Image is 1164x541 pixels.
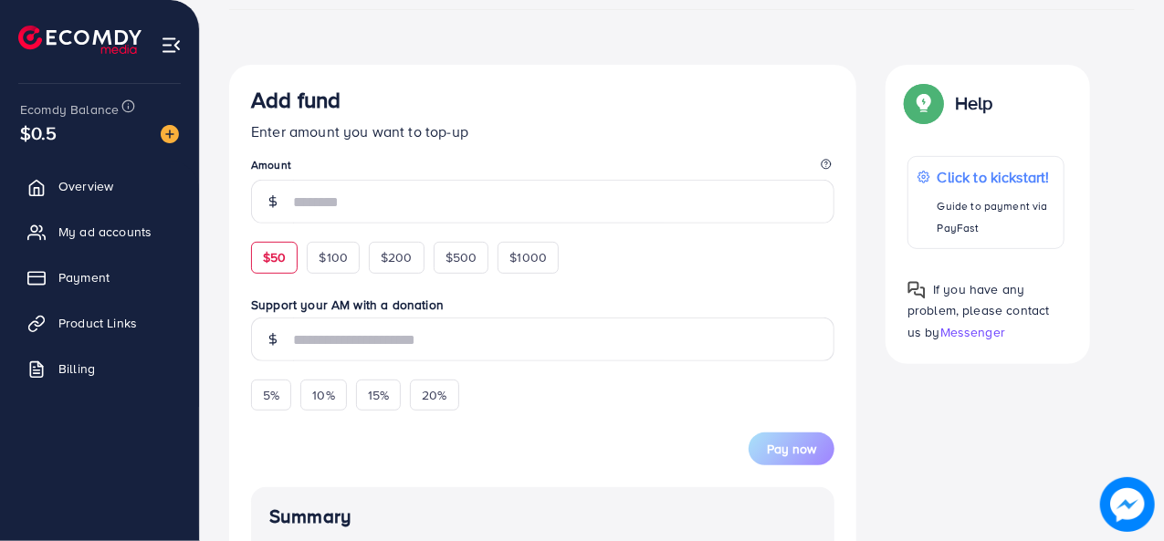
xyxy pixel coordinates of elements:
span: 20% [422,386,446,404]
span: $200 [381,248,413,266]
a: Product Links [14,305,185,341]
img: logo [18,26,142,54]
span: Ecomdy Balance [20,100,119,119]
span: Product Links [58,314,137,332]
span: Overview [58,177,113,195]
span: Payment [58,268,110,286]
span: My ad accounts [58,223,152,241]
p: Click to kickstart! [938,166,1054,188]
a: Payment [14,259,185,296]
a: Overview [14,168,185,204]
img: Popup guide [907,281,926,299]
label: Support your AM with a donation [251,296,834,314]
span: $1000 [509,248,547,266]
span: $500 [446,248,477,266]
button: Pay now [749,432,834,465]
span: $0.5 [20,120,58,146]
span: 10% [312,386,334,404]
img: image [1100,477,1154,531]
p: Guide to payment via PayFast [938,195,1054,239]
h4: Summary [269,505,816,528]
p: Help [955,92,993,114]
img: image [161,125,179,143]
legend: Amount [251,157,834,180]
a: My ad accounts [14,213,185,250]
span: 15% [368,386,389,404]
p: Enter amount you want to top-up [251,120,834,142]
span: Billing [58,359,95,378]
span: $100 [319,248,348,266]
img: menu [161,35,182,56]
span: $50 [263,248,286,266]
img: Popup guide [907,87,940,120]
span: 5% [263,386,279,404]
a: Billing [14,350,185,387]
span: If you have any problem, please contact us by [907,280,1050,340]
span: Messenger [940,323,1005,341]
h3: Add fund [251,87,341,113]
span: Pay now [767,440,816,458]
